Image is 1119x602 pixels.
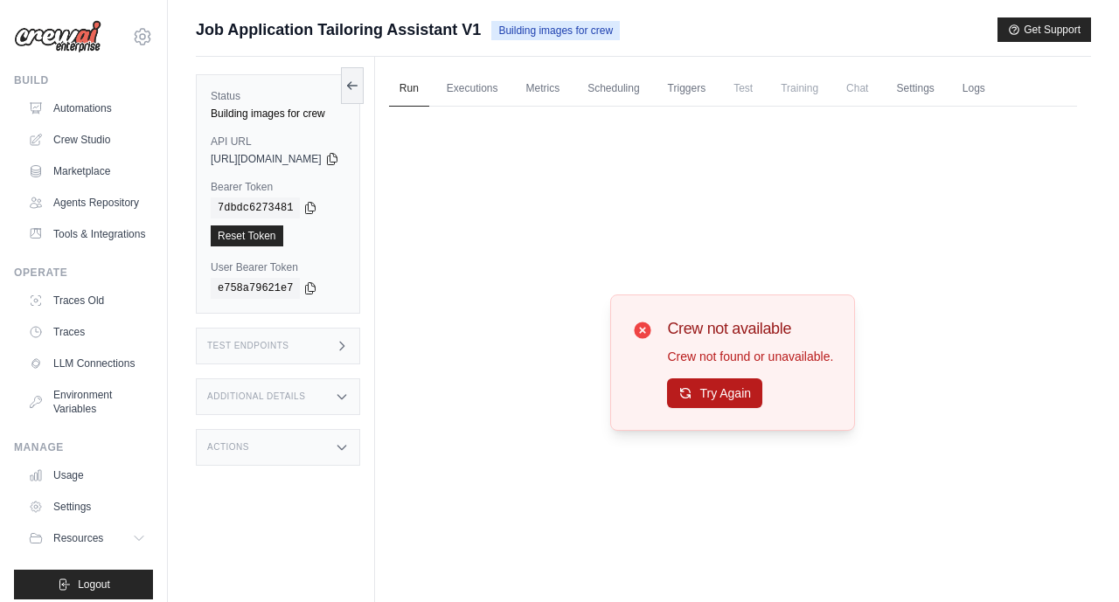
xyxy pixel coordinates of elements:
h3: Crew not available [667,316,833,341]
span: Job Application Tailoring Assistant V1 [196,17,481,42]
a: Traces [21,318,153,346]
a: Crew Studio [21,126,153,154]
iframe: Chat Widget [1032,518,1119,602]
h3: Test Endpoints [207,341,289,351]
span: Logout [78,578,110,592]
button: Get Support [997,17,1091,42]
label: API URL [211,135,345,149]
a: Automations [21,94,153,122]
a: Metrics [516,71,571,107]
span: Building images for crew [491,21,620,40]
a: Marketplace [21,157,153,185]
h3: Actions [207,442,249,453]
span: Training is not available until the deployment is complete [770,71,829,106]
a: Settings [21,493,153,521]
a: Agents Repository [21,189,153,217]
a: Scheduling [577,71,650,107]
div: Build [14,73,153,87]
span: Resources [53,531,103,545]
code: 7dbdc6273481 [211,197,300,218]
a: Executions [436,71,509,107]
a: Run [389,71,429,107]
p: Crew not found or unavailable. [667,348,833,365]
span: Test [723,71,763,106]
a: Triggers [657,71,717,107]
label: User Bearer Token [211,260,345,274]
code: e758a79621e7 [211,278,300,299]
a: Logs [952,71,996,107]
button: Try Again [667,378,762,408]
label: Bearer Token [211,180,345,194]
h3: Additional Details [207,391,305,402]
img: Logo [14,20,101,53]
label: Status [211,89,345,103]
div: Manage [14,440,153,454]
a: Traces Old [21,287,153,315]
span: Chat is not available until the deployment is complete [836,71,879,106]
a: Environment Variables [21,381,153,423]
div: Operate [14,266,153,280]
a: LLM Connections [21,349,153,377]
button: Logout [14,570,153,599]
a: Settings [886,71,944,107]
span: [URL][DOMAIN_NAME] [211,152,322,166]
a: Tools & Integrations [21,220,153,248]
button: Resources [21,524,153,552]
a: Usage [21,461,153,489]
a: Reset Token [211,225,283,246]
div: Building images for crew [211,107,345,121]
